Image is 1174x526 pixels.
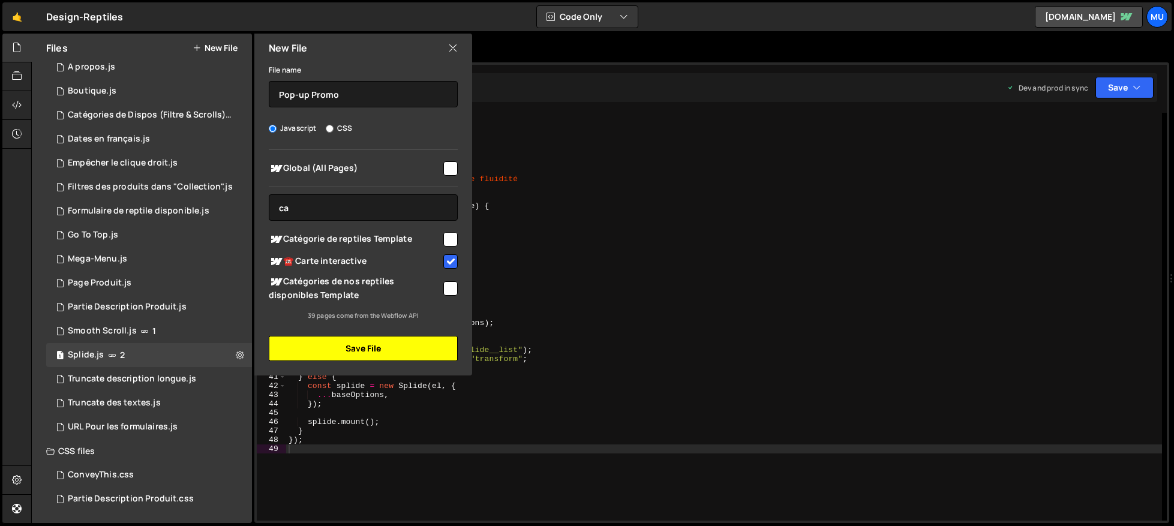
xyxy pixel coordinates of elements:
div: Truncate des textes.js [68,398,161,408]
div: 16910/46780.js [46,295,252,319]
span: 2 [120,350,125,360]
div: 16910/46512.js [46,391,252,415]
div: Empêcher le clique droit.js [68,158,178,169]
a: 🤙 [2,2,32,31]
div: 16910/46617.js [46,199,252,223]
label: File name [269,64,301,76]
div: 16910/46527.js [46,79,252,103]
div: Filtres des produits dans "Collection".js [68,182,233,193]
h2: Files [46,41,68,55]
div: 16910/47024.js [46,55,252,79]
div: 16910/46616.js [46,223,252,247]
div: Catégories de Dispos (Filtre & Scrolls).js [68,110,233,121]
div: 16910/46295.js [46,343,252,367]
div: 16910/46629.js [46,151,252,175]
div: 16910/46494.js [46,175,256,199]
span: 1 [152,326,156,336]
div: 44 [257,399,286,408]
div: 42 [257,381,286,390]
div: Boutique.js [68,86,116,97]
div: 47 [257,426,286,435]
div: URL Pour les formulaires.js [68,422,178,432]
span: Catégories de nos reptiles disponibles Template [269,275,442,301]
input: Javascript [269,125,277,133]
button: Code Only [537,6,638,28]
div: Dates en français.js [68,134,150,145]
div: 16910/46296.js [46,319,252,343]
span: 1 [56,351,64,361]
div: CSS files [32,439,252,463]
div: 41 [257,372,286,381]
h2: New File [269,41,307,55]
span: Catégorie de reptiles Template [269,232,442,247]
div: 48 [257,435,286,444]
div: 46 [257,417,286,426]
div: Partie Description Produit.css [68,494,194,504]
div: ConveyThis.css [68,470,134,480]
div: 16910/46502.js [46,103,256,127]
div: Mega-Menu.js [68,254,127,264]
div: 45 [257,408,286,417]
input: Search pages [269,194,458,221]
div: Partie Description Produit.js [68,302,187,312]
div: 16910/46781.js [46,127,252,151]
div: 43 [257,390,286,399]
small: 39 pages come from the Webflow API [308,311,419,320]
label: Javascript [269,122,317,134]
div: Dev and prod in sync [1007,83,1088,93]
div: 16910/46591.js [46,247,252,271]
button: Save File [269,336,458,361]
div: A propos.js [68,62,115,73]
span: ☎️ Carte interactive [269,254,442,269]
input: CSS [326,125,334,133]
div: 16910/46628.js [46,367,252,391]
span: Global (All Pages) [269,161,442,176]
div: Truncate description longue.js [68,374,196,384]
a: Mu [1146,6,1168,28]
div: 16910/46784.css [46,487,252,511]
div: 49 [257,444,286,453]
div: 16910/46504.js [46,415,252,439]
button: Save [1095,77,1154,98]
div: Formulaire de reptile disponible.js [68,206,209,217]
label: CSS [326,122,352,134]
div: 16910/46562.js [46,271,252,295]
div: Go To Top.js [68,230,118,241]
input: Name [269,81,458,107]
button: New File [193,43,238,53]
div: Splide.js [68,350,104,360]
div: 16910/47020.css [46,463,252,487]
div: Design-Reptiles [46,10,123,24]
div: Smooth Scroll.js [68,326,137,336]
a: [DOMAIN_NAME] [1035,6,1143,28]
div: Page Produit.js [68,278,131,288]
